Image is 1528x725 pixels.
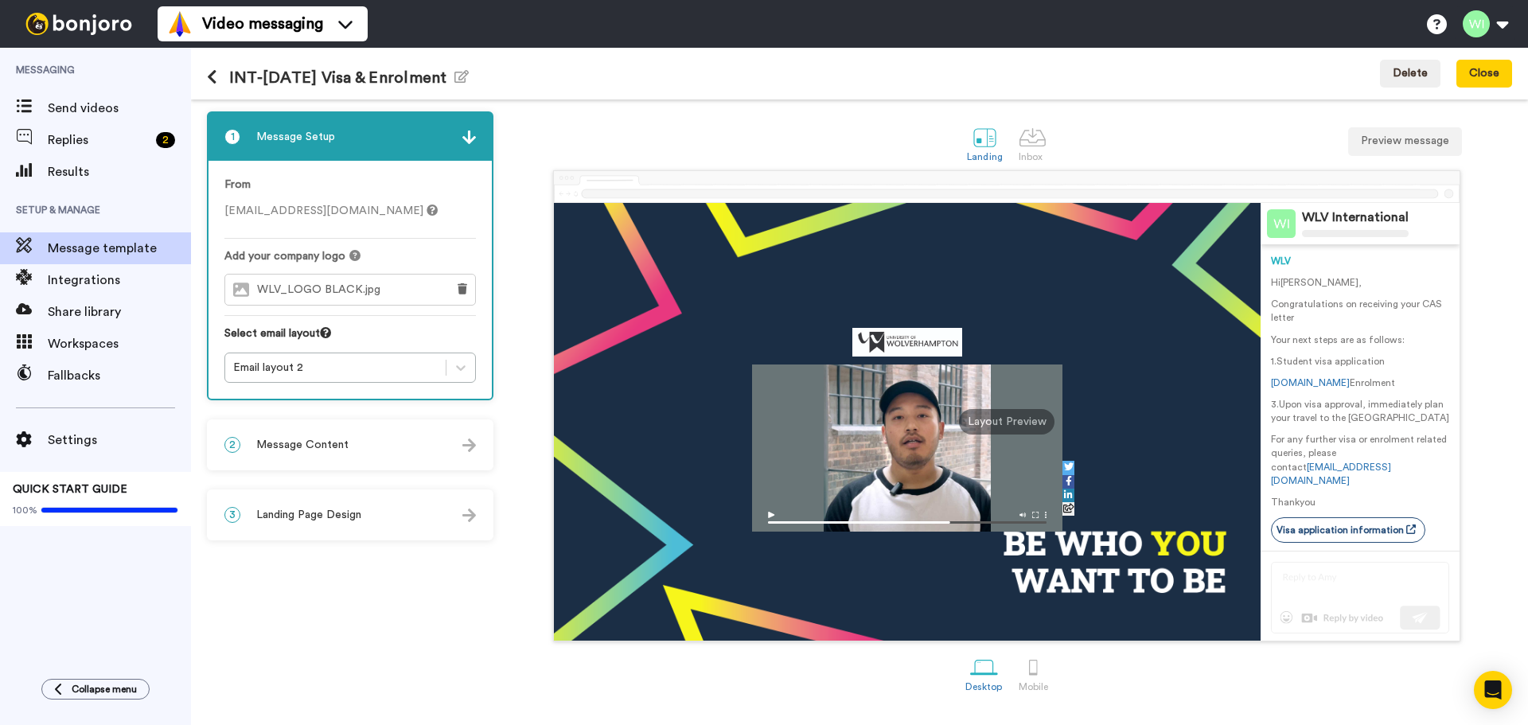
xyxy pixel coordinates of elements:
[1019,151,1047,162] div: Inbox
[257,283,388,297] span: WLV_LOGO BLACK.jpg
[1271,398,1449,425] p: 3.Upon visa approval, immediately plan your travel to the [GEOGRAPHIC_DATA]
[1271,255,1449,268] div: WLV
[224,325,476,353] div: Select email layout
[207,68,469,87] h1: INT-[DATE] Visa & Enrolment
[462,131,476,144] img: arrow.svg
[256,437,349,453] span: Message Content
[1380,60,1440,88] button: Delete
[224,507,240,523] span: 3
[957,645,1011,700] a: Desktop
[1271,378,1350,388] a: [DOMAIN_NAME]
[224,129,240,145] span: 1
[462,509,476,522] img: arrow.svg
[156,132,175,148] div: 2
[1271,433,1449,488] p: For any further visa or enrolment related queries, please contact
[48,99,191,118] span: Send videos
[207,489,493,540] div: 3Landing Page Design
[1302,210,1409,225] div: WLV International
[1271,517,1425,543] a: Visa application information
[1011,115,1054,170] a: Inbox
[207,419,493,470] div: 2Message Content
[13,504,37,516] span: 100%
[167,11,193,37] img: vm-color.svg
[852,328,963,357] img: c0db3496-36db-47dd-bc5f-9f3a1f8391a7
[1456,60,1512,88] button: Close
[48,271,191,290] span: Integrations
[1271,462,1391,485] a: [EMAIL_ADDRESS][DOMAIN_NAME]
[752,504,1062,532] img: player-controls-full.svg
[224,205,438,216] span: [EMAIL_ADDRESS][DOMAIN_NAME]
[1271,276,1449,290] p: Hi [PERSON_NAME] ,
[19,13,138,35] img: bj-logo-header-white.svg
[48,131,150,150] span: Replies
[233,360,438,376] div: Email layout 2
[224,437,240,453] span: 2
[48,302,191,322] span: Share library
[13,484,127,495] span: QUICK START GUIDE
[256,507,361,523] span: Landing Page Design
[1019,681,1048,692] div: Mobile
[1271,333,1449,347] p: Your next steps are as follows:
[959,115,1011,170] a: Landing
[959,409,1054,435] div: Layout Preview
[41,679,150,700] button: Collapse menu
[256,129,335,145] span: Message Setup
[1271,496,1449,509] p: Thankyou
[462,439,476,452] img: arrow.svg
[1011,645,1056,700] a: Mobile
[48,239,191,258] span: Message template
[224,248,345,264] span: Add your company logo
[48,431,191,450] span: Settings
[967,151,1003,162] div: Landing
[48,366,191,385] span: Fallbacks
[1267,209,1296,238] img: Profile Image
[202,13,323,35] span: Video messaging
[1271,355,1449,368] p: 1.Student visa application
[1271,562,1449,633] img: reply-preview.svg
[1271,298,1449,325] p: Congratulations on receiving your CAS letter
[1271,376,1449,390] p: Enrolment
[1474,671,1512,709] div: Open Intercom Messenger
[224,177,251,193] label: From
[965,681,1003,692] div: Desktop
[1348,127,1462,156] button: Preview message
[48,334,191,353] span: Workspaces
[72,683,137,696] span: Collapse menu
[48,162,191,181] span: Results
